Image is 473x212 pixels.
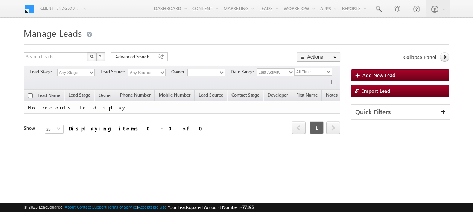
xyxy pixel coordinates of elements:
[45,125,57,133] span: 25
[326,121,340,134] span: next
[228,91,263,101] a: Contact Stage
[171,68,187,75] span: Owner
[90,55,94,58] img: Search
[362,88,390,94] span: Import Lead
[231,68,257,75] span: Date Range
[57,127,63,130] span: select
[351,105,450,120] div: Quick Filters
[292,121,306,134] span: prev
[99,92,112,98] span: Owner
[100,68,128,75] span: Lead Source
[28,93,33,98] input: Check all records
[65,204,76,209] a: About
[159,92,190,98] span: Mobile Number
[69,124,207,133] div: Displaying items 0 - 0 of 0
[155,91,194,101] a: Mobile Number
[362,72,395,78] span: Add New Lead
[268,92,288,98] span: Developer
[24,27,82,39] span: Manage Leads
[24,204,254,211] span: © 2025 LeadSquared | | | | |
[34,91,64,101] a: Lead Name
[40,5,80,12] span: Client - indglobal2 (77195)
[264,91,292,101] a: Developer
[138,204,167,209] a: Acceptable Use
[65,91,94,101] a: Lead Stage
[403,54,436,61] span: Collapse Panel
[115,53,152,60] span: Advanced Search
[195,91,227,101] a: Lead Source
[326,122,340,134] a: next
[310,121,324,134] span: 1
[242,204,254,210] span: 77195
[116,91,154,101] a: Phone Number
[297,52,340,62] button: Actions
[199,92,223,98] span: Lead Source
[30,68,57,75] span: Lead Stage
[68,92,90,98] span: Lead Stage
[296,92,318,98] span: First Name
[168,204,254,210] span: Your Leadsquared Account Number is
[24,125,39,132] div: Show
[292,122,306,134] a: prev
[77,204,106,209] a: Contact Support
[120,92,151,98] span: Phone Number
[96,52,105,61] button: ?
[108,204,137,209] a: Terms of Service
[322,91,341,101] a: Notes
[231,92,259,98] span: Contact Stage
[24,101,365,114] td: No records to display.
[292,91,321,101] a: First Name
[99,53,102,60] span: ?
